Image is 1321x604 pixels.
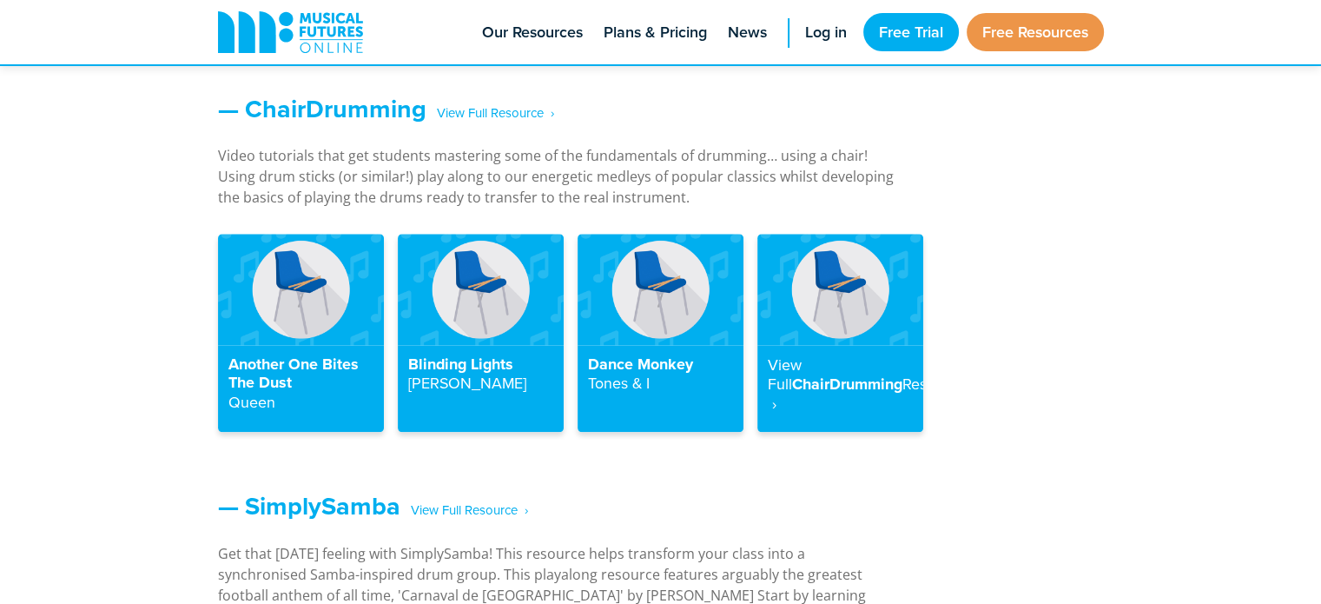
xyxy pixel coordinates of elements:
span: ‎ ‎ ‎ View Full Resource‎‏‏‎ ‎ › [400,495,528,526]
a: — ChairDrumming‎ ‎ ‎ View Full Resource‎‏‏‎ ‎ › [218,90,554,127]
span: Our Resources [482,21,583,44]
a: Blinding Lights[PERSON_NAME] [398,234,564,432]
a: View FullChairDrummingResource ‎ › [757,234,923,432]
span: Plans & Pricing [604,21,707,44]
p: Video tutorials that get students mastering some of the fundamentals of drumming… using a chair! ... [218,145,895,208]
strong: [PERSON_NAME] [408,372,526,394]
strong: Tones & I [588,372,650,394]
a: Free Trial [863,13,959,51]
a: Another One Bites The DustQueen [218,234,384,432]
strong: View Full [768,354,802,395]
h4: Dance Monkey [588,355,733,394]
a: Dance MonkeyTones & I [578,234,743,432]
strong: Queen [228,391,275,413]
h4: Another One Bites The Dust [228,355,373,413]
h4: ChairDrumming [768,355,913,415]
strong: Resource ‎ › [768,373,966,415]
span: News [728,21,767,44]
a: — SimplySamba‎ ‎ ‎ View Full Resource‎‏‏‎ ‎ › [218,488,528,524]
h4: Blinding Lights [408,355,553,394]
span: Log in [805,21,847,44]
span: ‎ ‎ ‎ View Full Resource‎‏‏‎ ‎ › [426,98,554,129]
a: Free Resources [967,13,1104,51]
